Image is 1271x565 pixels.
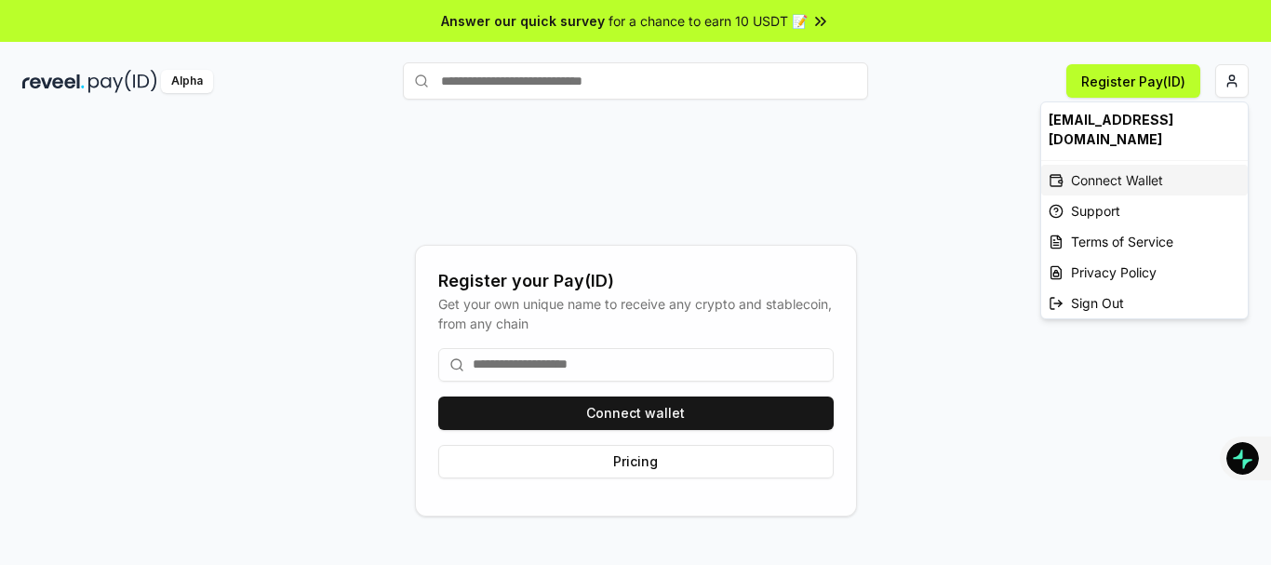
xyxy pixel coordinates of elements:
[1041,102,1248,156] div: [EMAIL_ADDRESS][DOMAIN_NAME]
[1041,288,1248,318] div: Sign Out
[1041,226,1248,257] a: Terms of Service
[1041,257,1248,288] a: Privacy Policy
[1041,165,1248,195] div: Connect Wallet
[1041,195,1248,226] a: Support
